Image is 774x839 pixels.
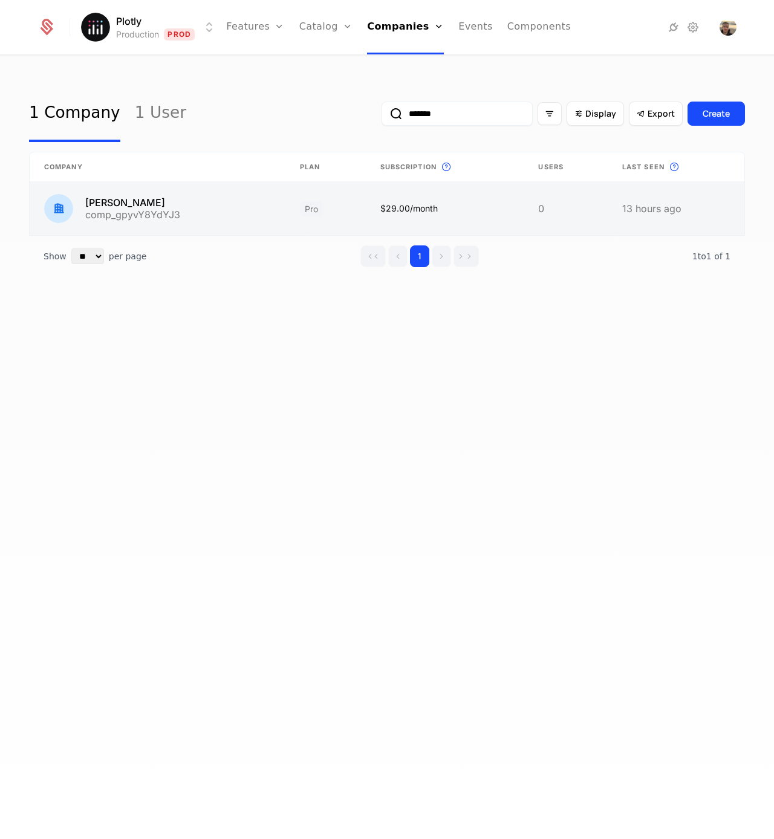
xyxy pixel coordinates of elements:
select: Select page size [71,248,104,264]
img: Plotly [81,13,110,42]
button: Export [629,102,683,126]
div: Create [703,108,730,120]
span: Subscription [380,162,437,172]
div: Table pagination [29,236,745,277]
span: Last seen [622,162,665,172]
a: Integrations [666,20,681,34]
button: Create [688,102,745,126]
span: 1 [692,251,730,261]
span: Export [648,108,675,120]
span: Plotly [116,14,141,28]
span: 1 to 1 of [692,251,725,261]
th: Company [30,152,285,182]
th: Users [524,152,608,182]
a: 1 Company [29,85,120,142]
button: Go to last page [454,245,479,267]
span: Prod [164,28,195,40]
a: Settings [686,20,700,34]
button: Go to previous page [388,245,408,267]
div: Page navigation [360,245,479,267]
span: Show [44,250,67,262]
img: Chris P [720,19,737,36]
button: Filter options [538,102,562,125]
button: Go to first page [360,245,386,267]
button: Display [567,102,624,126]
span: Display [585,108,616,120]
a: 1 User [135,85,186,142]
div: Production [116,28,159,40]
span: per page [109,250,147,262]
button: Go to next page [432,245,451,267]
button: Go to page 1 [410,245,429,267]
th: Plan [285,152,366,182]
button: Select environment [85,14,216,40]
button: Open user button [720,19,737,36]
